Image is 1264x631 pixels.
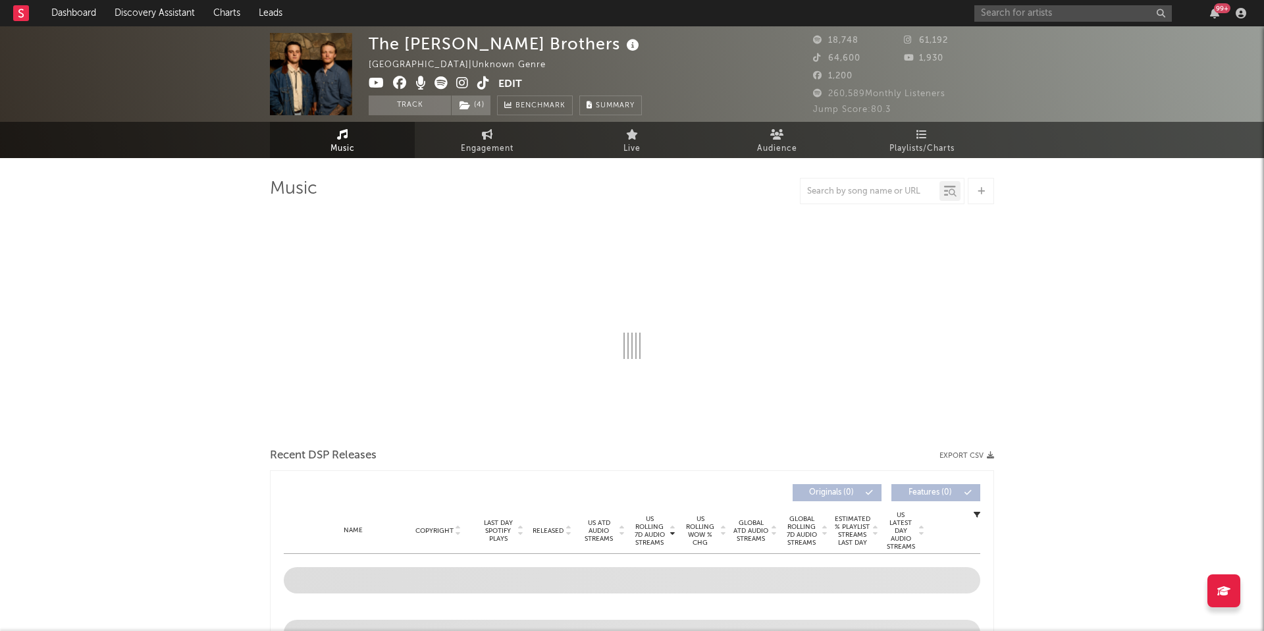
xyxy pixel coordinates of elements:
[733,519,769,543] span: Global ATD Audio Streams
[1214,3,1230,13] div: 99 +
[904,54,943,63] span: 1,930
[849,122,994,158] a: Playlists/Charts
[834,515,870,547] span: Estimated % Playlist Streams Last Day
[813,72,853,80] span: 1,200
[757,141,797,157] span: Audience
[889,141,955,157] span: Playlists/Charts
[783,515,820,547] span: Global Rolling 7D Audio Streams
[1210,8,1219,18] button: 99+
[631,515,668,547] span: US Rolling 7D Audio Streams
[623,141,641,157] span: Live
[452,96,490,115] button: (4)
[415,527,454,535] span: Copyright
[270,122,415,158] a: Music
[813,54,860,63] span: 64,600
[891,484,980,501] button: Features(0)
[813,36,858,45] span: 18,748
[939,452,994,460] button: Export CSV
[904,36,948,45] span: 61,192
[533,527,564,535] span: Released
[515,98,566,114] span: Benchmark
[813,90,945,98] span: 260,589 Monthly Listeners
[451,96,491,115] span: ( 4 )
[813,105,891,114] span: Jump Score: 80.3
[481,519,515,543] span: Last Day Spotify Plays
[461,141,513,157] span: Engagement
[369,33,643,55] div: The [PERSON_NAME] Brothers
[310,526,396,535] div: Name
[369,96,451,115] button: Track
[704,122,849,158] a: Audience
[581,519,617,543] span: US ATD Audio Streams
[498,76,522,93] button: Edit
[793,484,882,501] button: Originals(0)
[974,5,1172,22] input: Search for artists
[801,489,862,497] span: Originals ( 0 )
[330,141,355,157] span: Music
[579,96,642,115] button: Summary
[560,122,704,158] a: Live
[497,96,573,115] a: Benchmark
[369,57,561,73] div: [GEOGRAPHIC_DATA] | Unknown Genre
[415,122,560,158] a: Engagement
[596,102,635,109] span: Summary
[900,489,961,497] span: Features ( 0 )
[682,515,718,547] span: US Rolling WoW % Chg
[270,448,377,464] span: Recent DSP Releases
[885,511,916,551] span: US Latest Day Audio Streams
[801,186,939,197] input: Search by song name or URL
